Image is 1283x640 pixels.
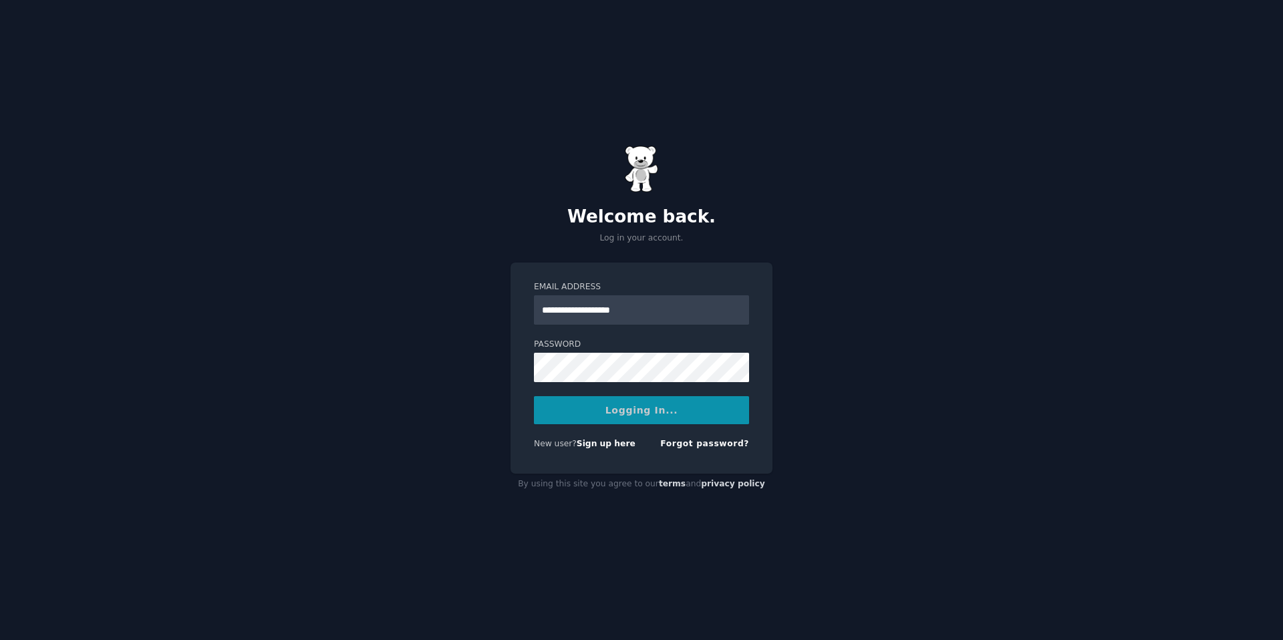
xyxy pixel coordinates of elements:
[511,232,772,245] p: Log in your account.
[534,281,749,293] label: Email Address
[625,146,658,192] img: Gummy Bear
[577,439,635,448] a: Sign up here
[660,439,749,448] a: Forgot password?
[511,206,772,228] h2: Welcome back.
[534,439,577,448] span: New user?
[534,339,749,351] label: Password
[511,474,772,495] div: By using this site you agree to our and
[659,479,686,488] a: terms
[701,479,765,488] a: privacy policy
